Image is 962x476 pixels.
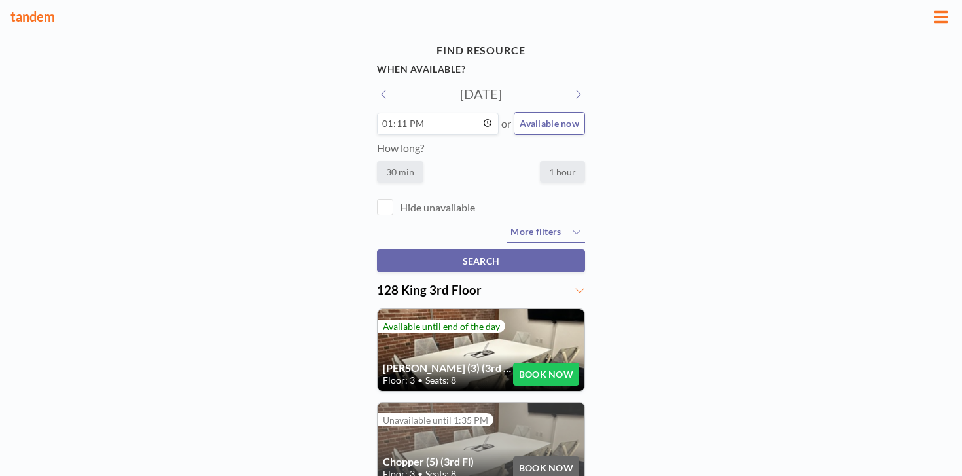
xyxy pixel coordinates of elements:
[383,414,488,426] span: Unavailable until 1:35 PM
[514,112,585,135] button: Available now
[425,375,456,386] span: Seats: 8
[513,363,579,386] button: BOOK NOW
[418,375,423,386] span: •
[520,118,579,129] span: Available now
[383,321,500,332] span: Available until end of the day
[377,141,424,154] label: How long?
[377,161,423,183] label: 30 min
[383,375,415,386] span: Floor: 3
[510,226,561,237] span: More filters
[540,161,585,183] label: 1 hour
[377,283,482,297] span: 128 King 3rd Floor
[501,117,511,130] span: or
[463,255,500,266] span: SEARCH
[383,455,513,468] h4: Chopper (5) (3rd Fl)
[377,39,585,62] h4: FIND RESOURCE
[10,9,930,25] h3: tandem
[383,361,513,375] h4: [PERSON_NAME] (3) (3rd Fl)
[400,201,475,214] label: Hide unavailable
[377,249,585,272] button: SEARCH
[507,222,585,243] button: More filters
